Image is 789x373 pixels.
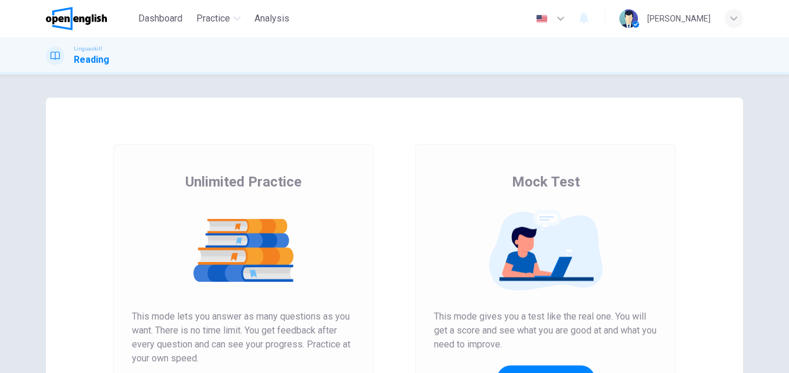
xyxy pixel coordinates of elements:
button: Dashboard [134,8,187,29]
img: OpenEnglish logo [46,7,107,30]
span: Linguaskill [74,45,102,53]
button: Practice [192,8,245,29]
span: Mock Test [512,173,580,191]
span: Unlimited Practice [185,173,302,191]
span: Practice [196,12,230,26]
img: Profile picture [619,9,638,28]
span: Dashboard [138,12,182,26]
div: [PERSON_NAME] [647,12,711,26]
span: Analysis [254,12,289,26]
span: This mode lets you answer as many questions as you want. There is no time limit. You get feedback... [132,310,355,365]
span: This mode gives you a test like the real one. You will get a score and see what you are good at a... [434,310,657,352]
a: OpenEnglish logo [46,7,134,30]
img: en [535,15,549,23]
h1: Reading [74,53,109,67]
button: Analysis [250,8,294,29]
